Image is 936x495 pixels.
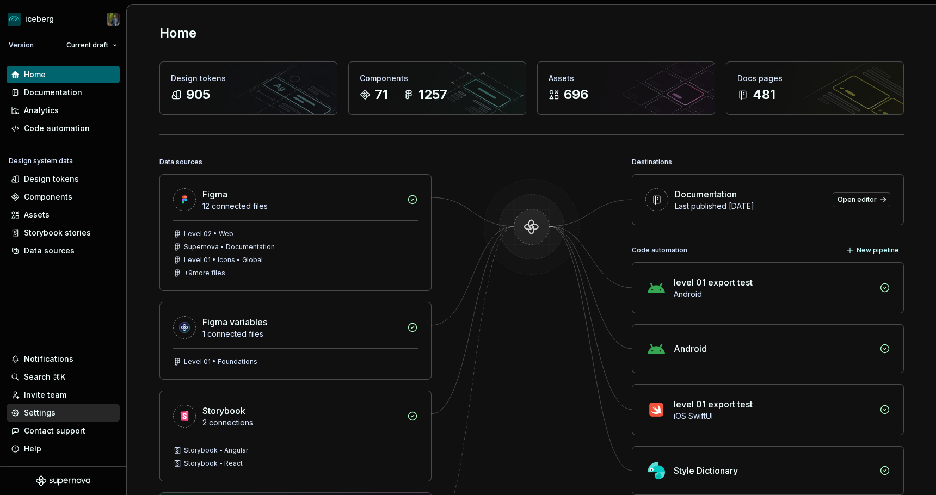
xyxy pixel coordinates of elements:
div: Design tokens [24,174,79,184]
div: Documentation [675,188,737,201]
div: Storybook - Angular [184,446,248,455]
div: Invite team [24,389,66,400]
a: Settings [7,404,120,422]
div: 12 connected files [202,201,401,212]
div: Code automation [24,123,90,134]
img: Simon Désilets [107,13,120,26]
button: Search ⌘K [7,368,120,386]
span: New pipeline [857,246,899,255]
div: Documentation [24,87,82,98]
div: Version [9,41,34,49]
div: Code automation [632,243,687,258]
div: 1 connected files [202,329,401,339]
div: Storybook stories [24,227,91,238]
div: Data sources [159,154,202,170]
div: level 01 export test [674,398,753,411]
a: Components711257 [348,61,526,115]
div: iceberg [25,14,54,24]
div: iOS SwiftUI [674,411,873,422]
div: + 9 more files [184,269,225,277]
div: Help [24,443,41,454]
a: Invite team [7,386,120,404]
a: Figma variables1 connected filesLevel 01 • Foundations [159,302,432,380]
div: Analytics [24,105,59,116]
div: 481 [753,86,775,103]
div: Design system data [9,157,73,165]
div: Settings [24,407,56,418]
div: Components [24,191,72,202]
div: Android [674,289,873,300]
div: Figma [202,188,227,201]
span: Open editor [838,195,877,204]
div: Supernova • Documentation [184,243,275,251]
a: Data sources [7,242,120,259]
div: Components [360,73,515,84]
span: Current draft [66,41,108,49]
div: Home [24,69,46,80]
div: Search ⌘K [24,372,65,382]
button: Contact support [7,422,120,440]
div: Storybook [202,404,245,417]
div: Level 01 • Icons • Global [184,256,263,264]
img: 418c6d47-6da6-4103-8b13-b5999f8989a1.png [8,13,21,26]
h2: Home [159,24,196,42]
div: Figma variables [202,315,267,329]
a: Assets696 [537,61,715,115]
div: Last published [DATE] [675,201,826,212]
a: Design tokens [7,170,120,188]
button: Help [7,440,120,457]
div: 905 [186,86,210,103]
a: Figma12 connected filesLevel 02 • WebSupernova • DocumentationLevel 01 • Icons • Global+9more files [159,174,432,291]
a: Home [7,66,120,83]
div: Assets [24,209,50,220]
a: Assets [7,206,120,224]
a: Docs pages481 [726,61,904,115]
div: Style Dictionary [674,464,738,477]
button: Current draft [61,38,122,53]
svg: Supernova Logo [36,475,90,486]
div: Assets [549,73,704,84]
div: Design tokens [171,73,326,84]
div: Data sources [24,245,75,256]
a: Analytics [7,102,120,119]
div: Level 01 • Foundations [184,357,257,366]
button: icebergSimon Désilets [2,7,124,30]
a: Documentation [7,84,120,101]
a: Components [7,188,120,206]
div: 71 [375,86,388,103]
div: Android [674,342,707,355]
div: Storybook - React [184,459,243,468]
button: Notifications [7,350,120,368]
div: 1257 [418,86,447,103]
a: Open editor [833,192,890,207]
div: 2 connections [202,417,401,428]
div: Destinations [632,154,672,170]
div: Contact support [24,425,85,436]
div: Docs pages [737,73,892,84]
div: Notifications [24,354,73,364]
a: Code automation [7,120,120,137]
div: Level 02 • Web [184,230,233,238]
a: Storybook stories [7,224,120,242]
div: level 01 export test [674,276,753,289]
button: New pipeline [843,243,904,258]
a: Storybook2 connectionsStorybook - AngularStorybook - React [159,391,432,481]
a: Design tokens905 [159,61,337,115]
div: 696 [564,86,588,103]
